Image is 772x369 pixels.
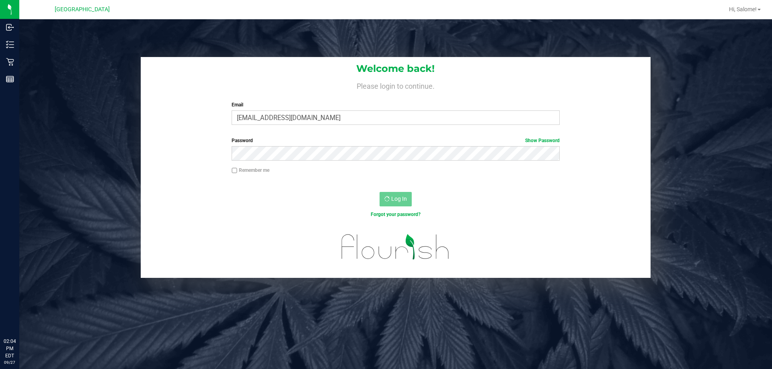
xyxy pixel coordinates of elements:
[6,41,14,49] inline-svg: Inventory
[232,101,559,108] label: Email
[141,63,651,74] h1: Welcome back!
[6,23,14,31] inline-svg: Inbound
[4,359,16,365] p: 09/27
[380,192,412,206] button: Log In
[6,75,14,83] inline-svg: Reports
[4,338,16,359] p: 02:04 PM EDT
[232,167,269,174] label: Remember me
[232,168,237,173] input: Remember me
[141,80,651,90] h4: Please login to continue.
[332,226,459,267] img: flourish_logo.svg
[729,6,757,12] span: Hi, Salome!
[525,138,560,143] a: Show Password
[391,196,407,202] span: Log In
[371,212,421,217] a: Forgot your password?
[6,58,14,66] inline-svg: Retail
[232,138,253,143] span: Password
[55,6,110,13] span: [GEOGRAPHIC_DATA]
